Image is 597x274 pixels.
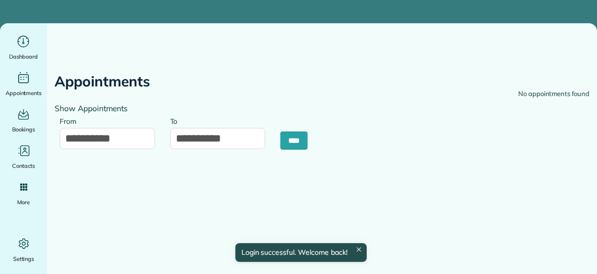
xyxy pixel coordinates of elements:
span: Appointments [6,88,42,98]
span: Contacts [12,161,35,171]
span: Bookings [12,124,35,134]
label: To [170,111,183,130]
div: Login successful. Welcome back! [235,243,366,262]
h4: Show Appointments [55,104,315,113]
div: No appointments found [518,89,589,99]
label: From [60,111,81,130]
a: Contacts [4,143,43,171]
a: Settings [4,236,43,264]
a: Bookings [4,106,43,134]
span: Settings [13,254,34,264]
a: Dashboard [4,33,43,62]
h2: Appointments [55,74,150,89]
span: More [17,197,30,207]
a: Appointments [4,70,43,98]
span: Dashboard [9,52,38,62]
